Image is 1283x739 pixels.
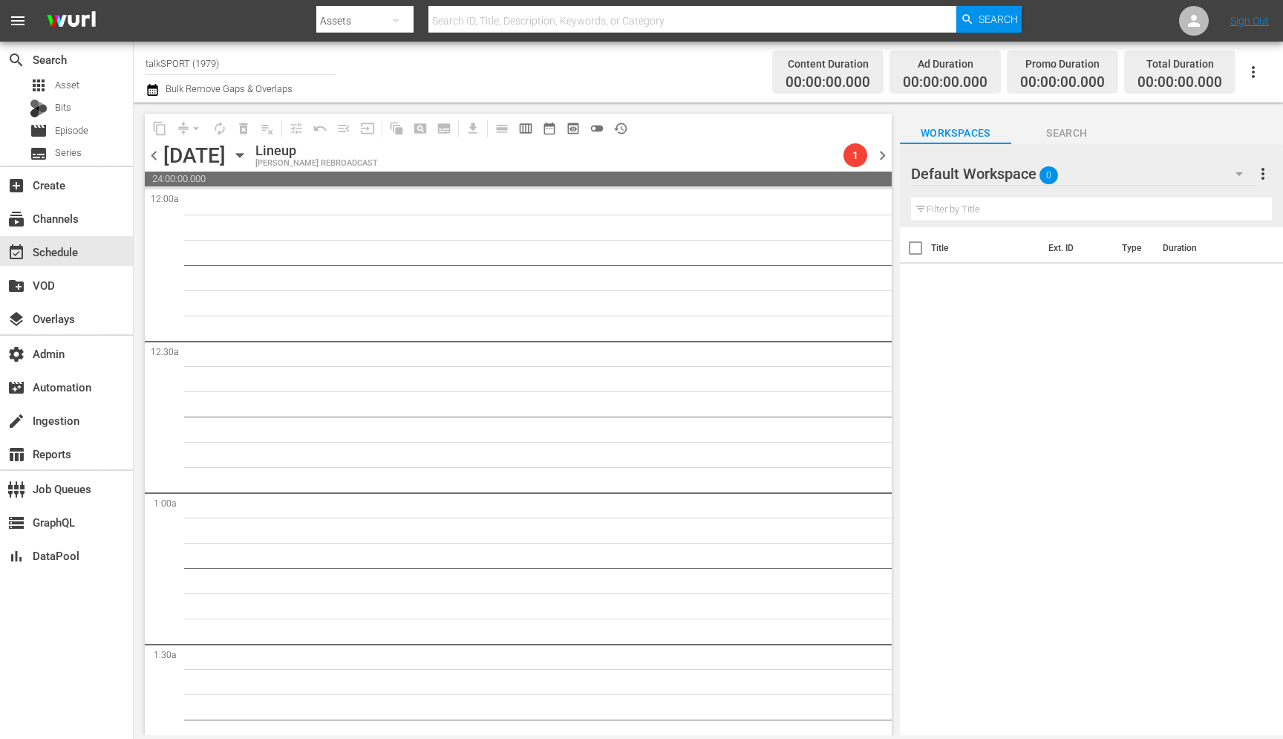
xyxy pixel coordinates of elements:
[7,345,25,363] span: Admin
[255,117,279,140] span: Clear Lineup
[379,114,408,143] span: Refresh All Search Blocks
[30,145,48,163] span: Series
[1254,156,1272,192] button: more_vert
[1254,165,1272,183] span: more_vert
[979,6,1018,33] span: Search
[1137,53,1222,74] div: Total Duration
[1020,74,1105,91] span: 00:00:00.000
[148,117,172,140] span: Copy Lineup
[514,117,538,140] span: Week Calendar View
[903,74,987,91] span: 00:00:00.000
[145,146,163,165] span: chevron_left
[590,121,604,136] span: toggle_off
[843,149,867,161] span: 1
[566,121,581,136] span: preview_outlined
[7,51,25,69] span: Search
[7,412,25,430] span: Ingestion
[255,143,378,159] div: Lineup
[408,117,432,140] span: Create Search Block
[900,124,1011,143] span: Workspaces
[7,310,25,328] span: Overlays
[613,121,628,136] span: history_outlined
[7,244,25,261] span: Schedule
[1113,227,1154,269] th: Type
[55,78,79,93] span: Asset
[279,114,308,143] span: Customize Events
[1039,160,1058,191] span: 0
[9,12,27,30] span: menu
[332,117,356,140] span: Fill episodes with ad slates
[36,4,107,39] img: ans4CAIJ8jUAAAAAAAAAAAAAAAAAAAAAAAAgQb4GAAAAAAAAAAAAAAAAAAAAAAAAJMjXAAAAAAAAAAAAAAAAAAAAAAAAgAT5G...
[1020,53,1105,74] div: Promo Duration
[911,153,1258,195] div: Default Workspace
[786,53,870,74] div: Content Duration
[7,379,25,397] span: Automation
[55,146,82,160] span: Series
[55,100,71,115] span: Bits
[7,547,25,565] span: DataPool
[1230,15,1269,27] a: Sign Out
[356,117,379,140] span: Update Metadata from Key Asset
[873,146,892,165] span: chevron_right
[542,121,557,136] span: date_range_outlined
[145,172,892,186] span: 24:00:00.000
[432,117,456,140] span: Create Series Block
[7,514,25,532] span: GraphQL
[30,122,48,140] span: Episode
[903,53,987,74] div: Ad Duration
[1137,74,1222,91] span: 00:00:00.000
[208,117,232,140] span: Loop Content
[30,76,48,94] span: Asset
[163,143,226,168] div: [DATE]
[456,114,485,143] span: Download as CSV
[1154,227,1243,269] th: Duration
[786,74,870,91] span: 00:00:00.000
[7,481,25,498] span: Job Queues
[7,446,25,463] span: Reports
[7,177,25,195] span: Create
[931,227,1039,269] th: Title
[518,121,533,136] span: calendar_view_week_outlined
[1011,124,1123,143] span: Search
[1039,227,1113,269] th: Ext. ID
[30,100,48,117] div: Bits
[163,83,293,94] span: Bulk Remove Gaps & Overlaps
[7,277,25,295] span: VOD
[255,159,378,169] div: [PERSON_NAME] REBROADCAST
[7,210,25,228] span: Channels
[956,6,1022,33] button: Search
[485,114,514,143] span: Day Calendar View
[232,117,255,140] span: Select an event to delete
[172,117,208,140] span: Remove Gaps & Overlaps
[55,123,88,138] span: Episode
[308,117,332,140] span: Revert to Primary Episode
